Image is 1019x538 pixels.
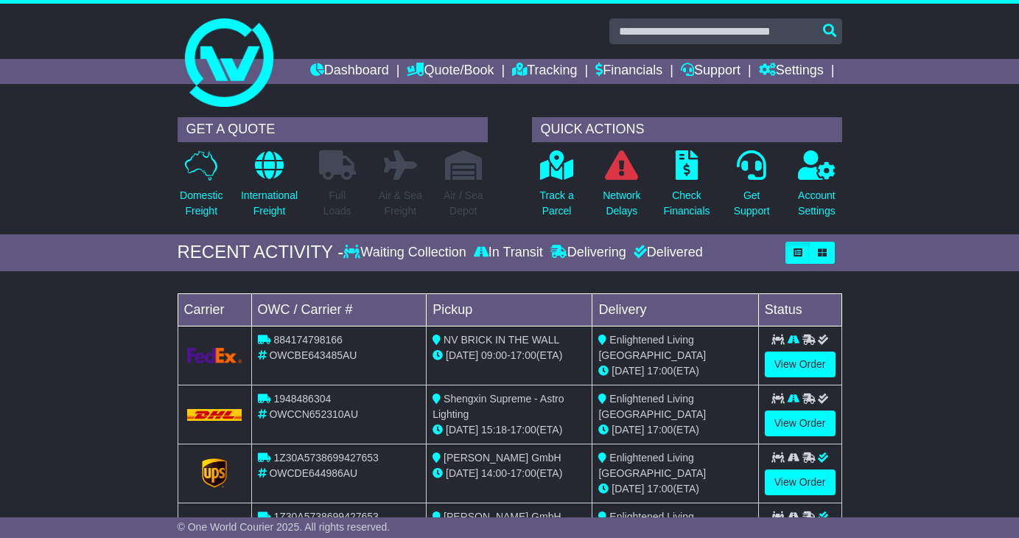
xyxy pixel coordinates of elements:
[598,481,752,497] div: (ETA)
[269,408,358,420] span: OWCCN652310AU
[319,188,356,219] p: Full Loads
[797,150,836,227] a: AccountSettings
[603,188,640,219] p: Network Delays
[178,117,488,142] div: GET A QUOTE
[630,245,703,261] div: Delivered
[444,452,561,464] span: [PERSON_NAME] GmbH
[446,349,478,361] span: [DATE]
[612,483,644,495] span: [DATE]
[433,393,564,420] span: Shengxin Supreme - Astro Lighting
[444,334,559,346] span: NV BRICK IN THE WALL
[470,245,547,261] div: In Transit
[765,469,836,495] a: View Order
[647,365,673,377] span: 17:00
[758,293,841,326] td: Status
[444,188,483,219] p: Air / Sea Depot
[765,352,836,377] a: View Order
[269,349,357,361] span: OWCBE643485AU
[187,409,242,421] img: DHL.png
[251,293,427,326] td: OWC / Carrier #
[612,424,644,436] span: [DATE]
[202,458,227,488] img: GetCarrierServiceLogo
[446,424,478,436] span: [DATE]
[433,348,586,363] div: - (ETA)
[598,511,706,538] span: Enlightened Living [GEOGRAPHIC_DATA]
[765,411,836,436] a: View Order
[759,59,824,84] a: Settings
[310,59,389,84] a: Dashboard
[734,188,770,219] p: Get Support
[273,511,378,523] span: 1Z30A5738699427653
[187,348,242,363] img: GetCarrierServiceLogo
[273,452,378,464] span: 1Z30A5738699427653
[540,188,574,219] p: Track a Parcel
[379,188,422,219] p: Air & Sea Freight
[240,150,298,227] a: InternationalFreight
[178,293,251,326] td: Carrier
[433,422,586,438] div: - (ETA)
[512,59,577,84] a: Tracking
[663,188,710,219] p: Check Financials
[273,334,342,346] span: 884174798166
[598,422,752,438] div: (ETA)
[539,150,575,227] a: Track aParcel
[511,467,536,479] span: 17:00
[733,150,771,227] a: GetSupport
[798,188,836,219] p: Account Settings
[407,59,494,84] a: Quote/Book
[241,188,298,219] p: International Freight
[511,349,536,361] span: 17:00
[612,365,644,377] span: [DATE]
[427,293,592,326] td: Pickup
[178,521,391,533] span: © One World Courier 2025. All rights reserved.
[481,467,507,479] span: 14:00
[481,349,507,361] span: 09:00
[647,483,673,495] span: 17:00
[433,466,586,481] div: - (ETA)
[592,293,758,326] td: Delivery
[598,363,752,379] div: (ETA)
[598,452,706,479] span: Enlightened Living [GEOGRAPHIC_DATA]
[647,424,673,436] span: 17:00
[511,424,536,436] span: 17:00
[598,393,706,420] span: Enlightened Living [GEOGRAPHIC_DATA]
[598,334,706,361] span: Enlightened Living [GEOGRAPHIC_DATA]
[532,117,842,142] div: QUICK ACTIONS
[273,393,331,405] span: 1948486304
[180,188,223,219] p: Domestic Freight
[681,59,740,84] a: Support
[602,150,641,227] a: NetworkDelays
[481,424,507,436] span: 15:18
[662,150,710,227] a: CheckFinancials
[547,245,630,261] div: Delivering
[343,245,469,261] div: Waiting Collection
[444,511,561,523] span: [PERSON_NAME] GmbH
[595,59,662,84] a: Financials
[178,242,344,263] div: RECENT ACTIVITY -
[179,150,223,227] a: DomesticFreight
[269,467,357,479] span: OWCDE644986AU
[446,467,478,479] span: [DATE]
